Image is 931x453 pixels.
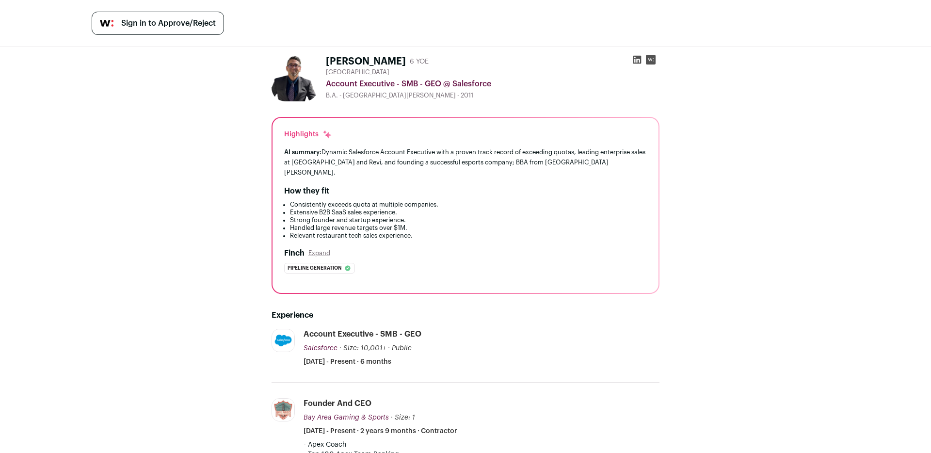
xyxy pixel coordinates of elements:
h2: Finch [284,247,305,259]
span: [DATE] - Present · 6 months [304,357,391,367]
button: Expand [308,249,330,257]
span: Pipeline generation [288,263,342,273]
span: Sign in to Approve/Reject [121,17,216,29]
img: a15e16b4a572e6d789ff6890fffe31942b924de32350d3da2095d3676c91ed56.jpg [272,329,294,352]
h1: [PERSON_NAME] [326,55,406,68]
div: Dynamic Salesforce Account Executive with a proven track record of exceeding quotas, leading ente... [284,147,647,178]
a: Sign in to Approve/Reject [92,12,224,35]
div: Account Executive - SMB - GEO [304,329,421,340]
span: · [388,343,390,353]
span: Public [392,345,412,352]
span: [DATE] - Present · 2 years 9 months · Contractor [304,426,457,436]
li: Handled large revenue targets over $1M. [290,224,647,232]
span: · Size: 1 [391,414,415,421]
h2: How they fit [284,185,329,197]
li: Relevant restaurant tech sales experience. [290,232,647,240]
div: Highlights [284,129,332,139]
img: 9bb6eb633c86fef06b8c111f80e7120d0a6dfc527be9b3a9167f024c486f801d.jpg [272,399,294,421]
div: Account Executive - SMB - GEO @ Salesforce [326,78,659,90]
li: Consistently exceeds quota at multiple companies. [290,201,647,209]
img: wellfound-symbol-flush-black-fb3c872781a75f747ccb3a119075da62bfe97bd399995f84a933054e44a575c4.png [100,20,113,27]
div: 6 YOE [410,57,429,66]
span: · Size: 10,001+ [339,345,386,352]
span: Bay Area Gaming & Sports [304,414,389,421]
span: [GEOGRAPHIC_DATA] [326,68,389,76]
div: Founder and CEO [304,398,371,409]
span: Salesforce [304,345,337,352]
div: B.A. - [GEOGRAPHIC_DATA][PERSON_NAME] - 2011 [326,92,659,99]
li: Extensive B2B SaaS sales experience. [290,209,647,216]
li: Strong founder and startup experience. [290,216,647,224]
img: cef32181c0eef2811fa355f173a80561d283d1b7d8cc581320228a9bd339449f.jpg [272,55,318,101]
span: AI summary: [284,149,321,155]
h2: Experience [272,309,659,321]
